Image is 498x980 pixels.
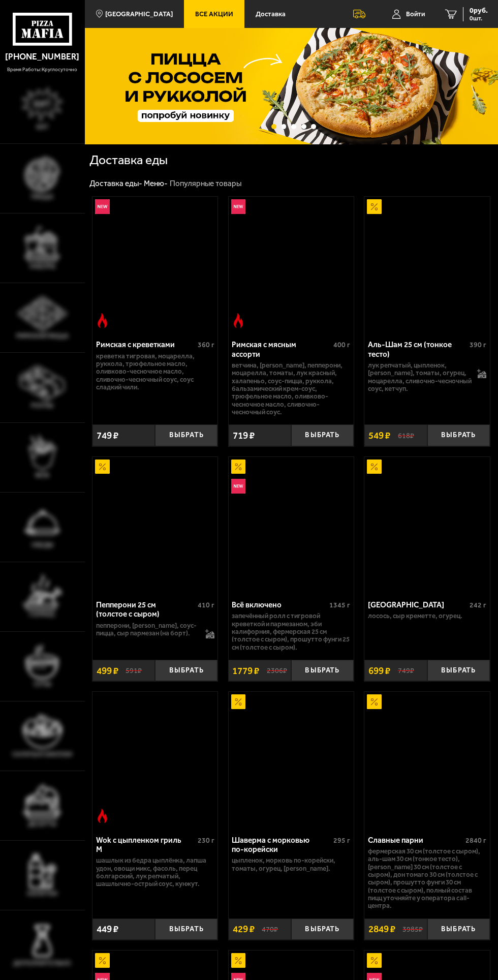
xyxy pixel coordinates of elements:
[231,313,246,328] img: Острое блюдо
[92,692,218,825] a: Острое блюдоWok с цыпленком гриль M
[398,431,414,440] s: 618 ₽
[95,809,110,823] img: Острое блюдо
[229,457,354,591] a: АкционныйНовинкаВсё включено
[96,340,195,349] div: Римская с креветками
[368,666,390,676] span: 699 ₽
[367,199,382,214] img: Акционный
[262,925,278,933] s: 470 ₽
[195,11,233,17] span: Все Акции
[367,694,382,709] img: Акционный
[368,431,390,440] span: 549 ₽
[95,953,110,968] img: Акционный
[97,924,118,934] span: 449 ₽
[229,197,354,330] a: НовинкаОстрое блюдоРимская с мясным ассорти
[367,460,382,474] img: Акционный
[291,124,296,129] button: точки переключения
[364,692,490,825] a: АкционныйСлавные парни
[232,666,259,676] span: 1779 ₽
[198,836,214,845] span: 230 г
[34,681,51,687] span: Супы
[470,341,486,349] span: 390 г
[333,341,350,349] span: 400 г
[470,7,488,14] span: 0 руб.
[398,666,414,675] s: 749 ₽
[291,660,354,681] button: Выбрать
[29,263,55,269] span: Наборы
[311,124,316,129] button: точки переключения
[89,154,251,167] h1: Доставка еды
[368,924,395,934] span: 2849 ₽
[233,431,255,440] span: 719 ₽
[267,666,287,675] s: 2306 ₽
[402,925,423,933] s: 3985 ₽
[29,611,55,618] span: Горячее
[28,821,56,827] span: Десерты
[36,124,49,130] span: Хит
[233,924,255,934] span: 429 ₽
[470,15,488,21] span: 0 шт.
[364,197,490,330] a: АкционныйАль-Шам 25 см (тонкое тесто)
[89,179,142,188] a: Доставка еды-
[291,918,354,940] button: Выбрать
[232,340,331,359] div: Римская с мясным ассорти
[95,199,110,214] img: Новинка
[144,179,168,188] a: Меню-
[97,431,118,440] span: 749 ₽
[256,11,286,17] span: Доставка
[229,692,354,825] a: АкционныйШаверма с морковью по-корейски
[96,622,200,637] p: пепперони, [PERSON_NAME], соус-пицца, сыр пармезан (на борт).
[368,847,486,910] p: Фермерская 30 см (толстое с сыром), Аль-Шам 30 см (тонкое тесто), [PERSON_NAME] 30 см (толстое с ...
[231,199,246,214] img: Новинка
[105,11,173,17] span: [GEOGRAPHIC_DATA]
[155,918,217,940] button: Выбрать
[232,600,327,609] div: Всё включено
[231,953,246,968] img: Акционный
[12,751,72,757] span: Салаты и закуски
[364,457,490,591] a: АкционныйФиладельфия
[333,836,350,845] span: 295 г
[126,666,142,675] s: 591 ₽
[231,479,246,494] img: Новинка
[170,179,241,189] div: Популярные товары
[31,403,53,409] span: Роллы
[282,124,287,129] button: точки переключения
[96,856,214,887] p: шашлык из бедра цыплёнка, лапша удон, овощи микс, фасоль, перец болгарский, лук репчатый, шашлычн...
[271,124,276,129] button: точки переключения
[16,333,69,339] span: Римская пицца
[470,601,486,609] span: 242 г
[427,660,490,681] button: Выбрать
[155,660,217,681] button: Выбрать
[92,457,218,591] a: АкционныйПепперони 25 см (толстое с сыром)
[31,194,53,200] span: Пицца
[13,960,71,966] span: Дополнительно
[427,918,490,940] button: Выбрать
[368,340,467,359] div: Аль-Шам 25 см (тонкое тесто)
[155,424,217,446] button: Выбрать
[92,197,218,330] a: НовинкаОстрое блюдоРимская с креветками
[367,953,382,968] img: Акционный
[231,694,246,709] img: Акционный
[465,836,486,845] span: 2840 г
[232,836,331,854] div: Шаверма с морковью по-корейски
[96,600,195,619] div: Пепперони 25 см (толстое с сыром)
[231,460,246,474] img: Акционный
[96,836,195,854] div: Wok с цыпленком гриль M
[232,361,350,416] p: ветчина, [PERSON_NAME], пепперони, моцарелла, томаты, лук красный, халапеньо, соус-пицца, руккола...
[97,666,118,676] span: 499 ₽
[427,424,490,446] button: Выбрать
[368,600,467,609] div: [GEOGRAPHIC_DATA]
[95,313,110,328] img: Острое блюдо
[96,352,214,391] p: креветка тигровая, моцарелла, руккола, трюфельное масло, оливково-чесночное масло, сливочно-чесно...
[95,460,110,474] img: Акционный
[198,601,214,609] span: 410 г
[368,612,486,620] p: лосось, Сыр креметте, огурец.
[301,124,306,129] button: точки переключения
[35,472,49,478] span: WOK
[368,836,463,845] div: Славные парни
[232,612,350,651] p: Запечённый ролл с тигровой креветкой и пармезаном, Эби Калифорния, Фермерская 25 см (толстое с сы...
[291,424,354,446] button: Выбрать
[198,341,214,349] span: 360 г
[27,891,57,897] span: Напитки
[232,856,350,872] p: цыпленок, морковь по-корейски, томаты, огурец, [PERSON_NAME].
[32,542,53,548] span: Обеды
